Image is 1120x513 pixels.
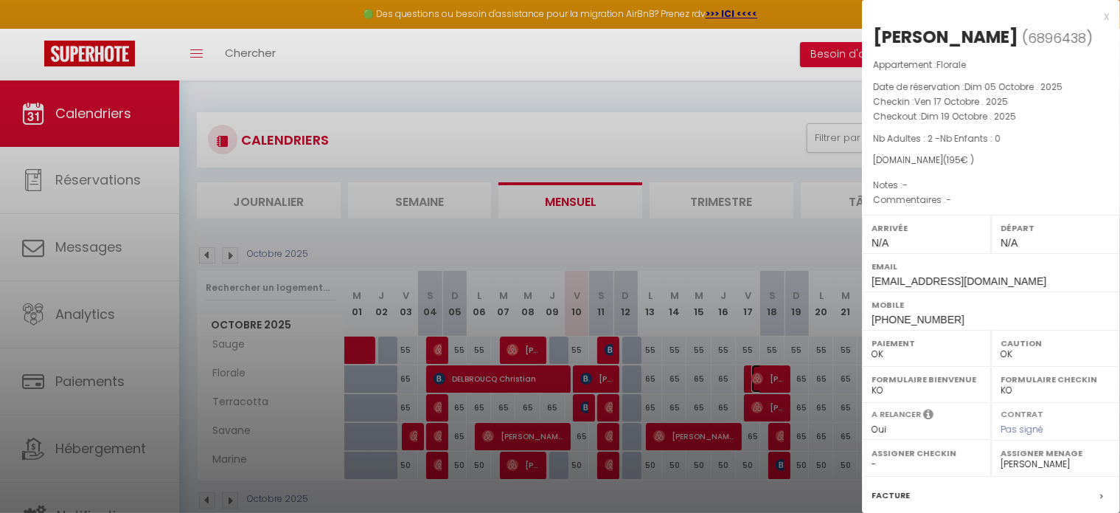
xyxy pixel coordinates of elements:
[872,237,888,249] span: N/A
[1001,408,1043,418] label: Contrat
[943,154,974,166] span: ( € )
[923,408,933,424] i: Sélectionner OUI si vous souhaiter envoyer les séquences de messages post-checkout
[902,179,908,191] span: -
[1028,29,1086,47] span: 6896438
[872,408,921,421] label: A relancer
[872,297,1110,312] label: Mobile
[914,95,1008,108] span: Ven 17 Octobre . 2025
[1001,423,1043,435] span: Pas signé
[936,58,966,71] span: Florale
[1022,27,1093,48] span: ( )
[1001,446,1110,461] label: Assigner Menage
[964,80,1062,93] span: Dim 05 Octobre . 2025
[873,132,1001,145] span: Nb Adultes : 2 -
[921,110,1016,123] span: Dim 19 Octobre . 2025
[873,178,1109,193] p: Notes :
[873,154,1109,168] div: [DOMAIN_NAME]
[872,336,981,351] label: Paiement
[1001,237,1018,249] span: N/A
[873,94,1109,109] p: Checkin :
[872,275,1046,287] span: [EMAIL_ADDRESS][DOMAIN_NAME]
[940,132,1001,145] span: Nb Enfants : 0
[873,25,1018,49] div: [PERSON_NAME]
[1001,336,1110,351] label: Caution
[862,7,1109,25] div: x
[873,80,1109,94] p: Date de réservation :
[873,109,1109,124] p: Checkout :
[873,58,1109,72] p: Appartement :
[873,193,1109,207] p: Commentaires :
[947,154,961,166] span: 195
[872,446,981,461] label: Assigner Checkin
[1001,221,1110,235] label: Départ
[946,193,951,206] span: -
[1001,372,1110,387] label: Formulaire Checkin
[872,259,1110,274] label: Email
[872,372,981,387] label: Formulaire Bienvenue
[872,314,964,326] span: [PHONE_NUMBER]
[872,221,981,235] label: Arrivée
[872,488,910,503] label: Facture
